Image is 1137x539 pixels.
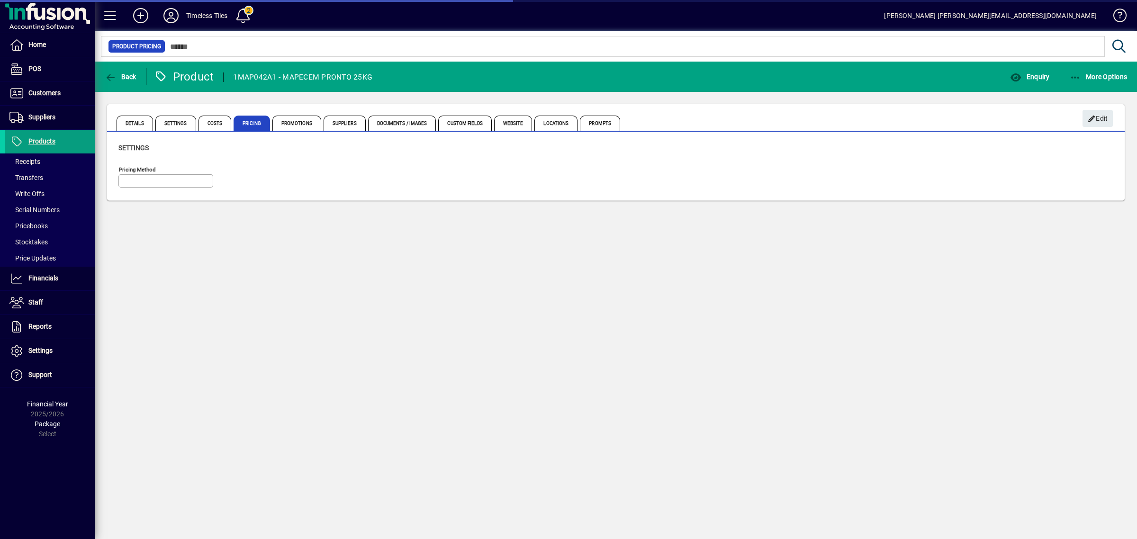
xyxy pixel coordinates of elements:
[494,116,532,131] span: Website
[580,116,620,131] span: Prompts
[9,174,43,181] span: Transfers
[95,68,147,85] app-page-header-button: Back
[27,400,68,408] span: Financial Year
[233,70,372,85] div: 1MAP042A1 - MAPECEM PRONTO 25KG
[5,33,95,57] a: Home
[1067,68,1130,85] button: More Options
[5,57,95,81] a: POS
[119,166,156,173] mat-label: Pricing method
[199,116,232,131] span: Costs
[9,190,45,198] span: Write Offs
[102,68,139,85] button: Back
[126,7,156,24] button: Add
[105,73,136,81] span: Back
[28,113,55,121] span: Suppliers
[117,116,153,131] span: Details
[9,254,56,262] span: Price Updates
[1010,73,1049,81] span: Enquiry
[28,89,61,97] span: Customers
[9,222,48,230] span: Pricebooks
[1008,68,1052,85] button: Enquiry
[884,8,1097,23] div: [PERSON_NAME] [PERSON_NAME][EMAIL_ADDRESS][DOMAIN_NAME]
[234,116,270,131] span: Pricing
[35,420,60,428] span: Package
[5,267,95,290] a: Financials
[9,238,48,246] span: Stocktakes
[118,144,149,152] span: Settings
[28,298,43,306] span: Staff
[5,291,95,314] a: Staff
[5,106,95,129] a: Suppliers
[534,116,578,131] span: Locations
[368,116,436,131] span: Documents / Images
[438,116,491,131] span: Custom Fields
[5,339,95,363] a: Settings
[5,234,95,250] a: Stocktakes
[1083,110,1113,127] button: Edit
[28,274,58,282] span: Financials
[28,371,52,378] span: Support
[28,137,55,145] span: Products
[5,202,95,218] a: Serial Numbers
[9,206,60,214] span: Serial Numbers
[5,315,95,339] a: Reports
[5,186,95,202] a: Write Offs
[1070,73,1128,81] span: More Options
[28,323,52,330] span: Reports
[112,42,161,51] span: Product Pricing
[5,250,95,266] a: Price Updates
[5,153,95,170] a: Receipts
[1106,2,1125,33] a: Knowledge Base
[28,347,53,354] span: Settings
[272,116,321,131] span: Promotions
[324,116,366,131] span: Suppliers
[9,158,40,165] span: Receipts
[5,218,95,234] a: Pricebooks
[28,41,46,48] span: Home
[5,170,95,186] a: Transfers
[5,363,95,387] a: Support
[186,8,227,23] div: Timeless Tiles
[156,7,186,24] button: Profile
[5,81,95,105] a: Customers
[28,65,41,72] span: POS
[1088,111,1108,126] span: Edit
[154,69,214,84] div: Product
[155,116,196,131] span: Settings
